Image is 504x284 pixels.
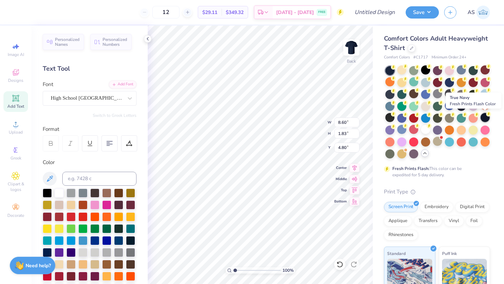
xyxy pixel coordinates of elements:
span: Comfort Colors Adult Heavyweight T-Shirt [384,34,488,52]
div: Color [43,158,136,166]
input: e.g. 7428 c [62,172,136,186]
div: Format [43,125,137,133]
span: Middle [334,177,347,182]
div: Foil [466,216,482,226]
span: AS [468,8,475,16]
span: Top [334,188,347,193]
div: Print Type [384,188,490,196]
span: Personalized Numbers [103,37,127,47]
div: Rhinestones [384,230,418,240]
div: Embroidery [420,202,453,212]
span: Add Text [7,104,24,109]
span: Designs [8,78,23,83]
div: True Navy [446,93,502,109]
span: $29.11 [202,9,217,16]
span: Upload [9,129,23,135]
span: [DATE] - [DATE] [276,9,314,16]
div: Digital Print [455,202,489,212]
span: Decorate [7,213,24,218]
strong: Need help? [26,262,51,269]
div: Text Tool [43,64,136,73]
span: FREE [318,10,325,15]
button: Save [406,6,439,19]
span: Standard [387,250,406,257]
input: – – [152,6,180,19]
span: Personalized Names [55,37,80,47]
span: Bottom [334,199,347,204]
span: Greek [10,155,21,161]
a: AS [468,6,490,19]
div: Screen Print [384,202,418,212]
div: Add Font [109,80,136,88]
label: Font [43,80,53,88]
div: Transfers [414,216,442,226]
span: 100 % [282,267,294,274]
div: Applique [384,216,412,226]
span: Fresh Prints Flash Color [450,101,496,107]
div: This color can be expedited for 5 day delivery. [392,165,478,178]
span: Minimum Order: 24 + [432,55,467,61]
button: Switch to Greek Letters [93,113,136,118]
span: Puff Ink [442,250,457,257]
span: $349.32 [226,9,244,16]
span: Clipart & logos [3,181,28,192]
span: Center [334,165,347,170]
input: Untitled Design [349,5,400,19]
span: Image AI [8,52,24,57]
strong: Fresh Prints Flash: [392,166,429,171]
span: Comfort Colors [384,55,410,61]
div: Vinyl [444,216,464,226]
img: Abigail Searfoss [476,6,490,19]
img: Back [344,41,358,55]
div: Back [347,58,356,64]
span: # C1717 [413,55,428,61]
